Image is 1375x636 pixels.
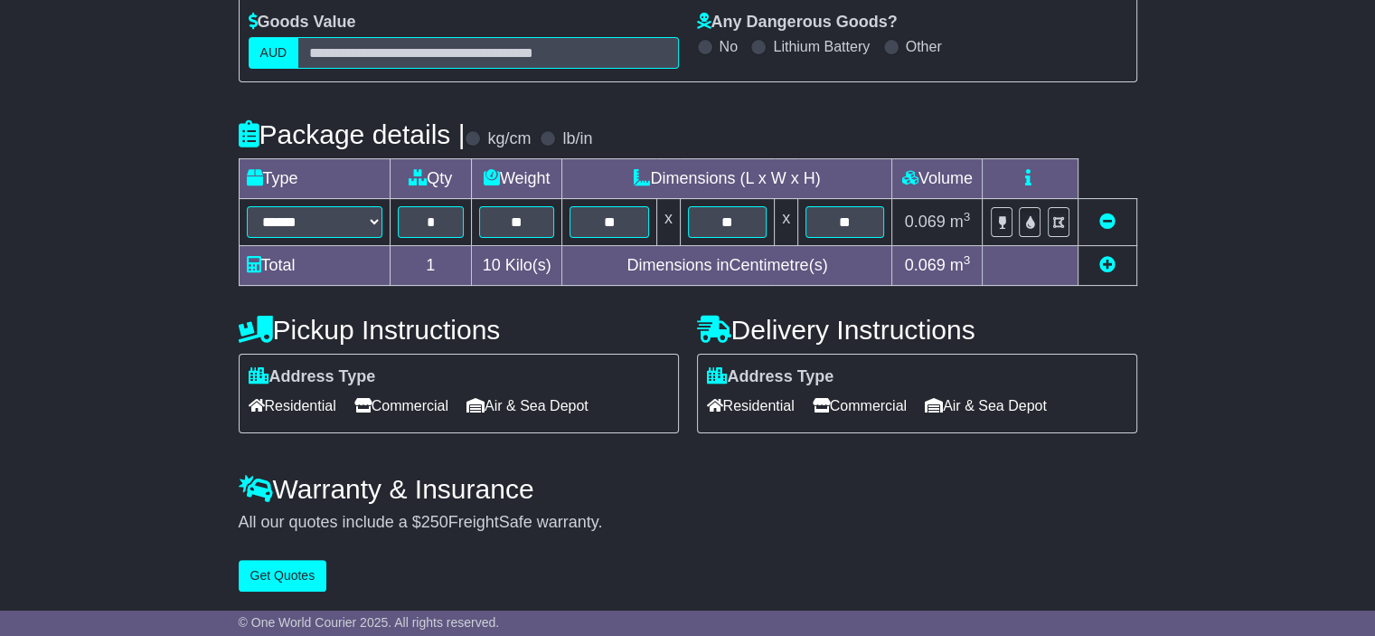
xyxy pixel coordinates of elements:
span: Air & Sea Depot [925,392,1047,420]
label: Other [906,38,942,55]
td: Volume [892,159,983,199]
td: Weight [471,159,562,199]
span: Commercial [354,392,448,420]
span: 0.069 [905,256,946,274]
a: Remove this item [1099,213,1116,231]
span: 0.069 [905,213,946,231]
span: m [950,256,971,274]
label: Address Type [249,367,376,387]
label: kg/cm [487,129,531,149]
a: Add new item [1099,256,1116,274]
span: 250 [421,513,448,531]
h4: Delivery Instructions [697,315,1137,345]
td: x [775,199,798,246]
td: Qty [390,159,471,199]
td: Dimensions (L x W x H) [562,159,892,199]
label: AUD [249,37,299,69]
td: x [656,199,680,246]
td: Kilo(s) [471,246,562,286]
td: Total [239,246,390,286]
label: Any Dangerous Goods? [697,13,898,33]
h4: Package details | [239,119,466,149]
span: Residential [249,392,336,420]
span: Residential [707,392,795,420]
sup: 3 [964,253,971,267]
label: Address Type [707,367,834,387]
td: Dimensions in Centimetre(s) [562,246,892,286]
label: No [720,38,738,55]
span: m [950,213,971,231]
span: Air & Sea Depot [466,392,589,420]
span: © One World Courier 2025. All rights reserved. [239,615,500,630]
span: Commercial [813,392,907,420]
button: Get Quotes [239,560,327,592]
h4: Warranty & Insurance [239,474,1137,504]
h4: Pickup Instructions [239,315,679,345]
td: 1 [390,246,471,286]
div: All our quotes include a $ FreightSafe warranty. [239,513,1137,533]
label: lb/in [562,129,592,149]
span: 10 [483,256,501,274]
td: Type [239,159,390,199]
label: Lithium Battery [773,38,870,55]
sup: 3 [964,210,971,223]
label: Goods Value [249,13,356,33]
